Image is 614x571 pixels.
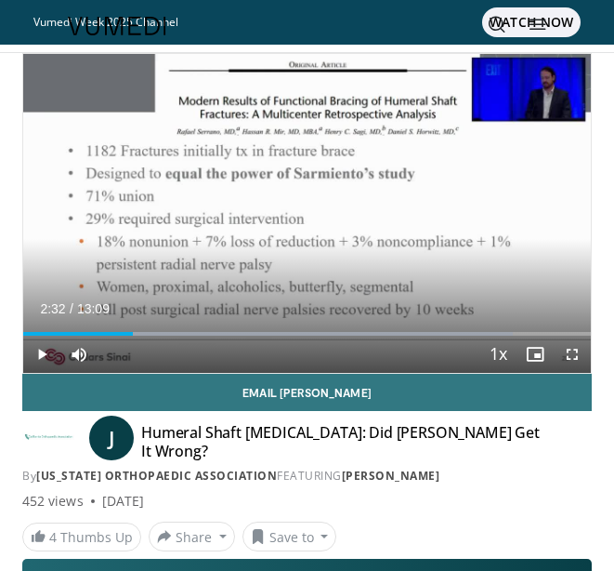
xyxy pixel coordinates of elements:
button: Enable picture-in-picture mode [516,336,554,373]
span: 4 [49,528,57,546]
img: VuMedi Logo [68,17,166,35]
button: Mute [60,336,98,373]
video-js: Video Player [23,54,591,373]
div: By FEATURING [22,468,592,485]
a: Email [PERSON_NAME] [22,374,592,411]
span: 2:32 [40,301,65,316]
span: 452 views [22,492,84,511]
button: Share [149,522,235,551]
a: [PERSON_NAME] [342,468,440,484]
a: J [89,416,134,460]
button: Play [23,336,60,373]
div: [DATE] [102,492,144,511]
span: 13:09 [77,301,110,316]
img: California Orthopaedic Association [22,423,74,453]
button: Save to [242,522,337,551]
a: [US_STATE] Orthopaedic Association [36,468,277,484]
div: Progress Bar [23,332,591,336]
button: Fullscreen [554,336,591,373]
span: / [70,301,73,316]
h4: Humeral Shaft [MEDICAL_DATA]: Did [PERSON_NAME] Get It Wrong? [141,423,543,460]
button: Playback Rate [479,336,516,373]
a: 4 Thumbs Up [22,523,141,551]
